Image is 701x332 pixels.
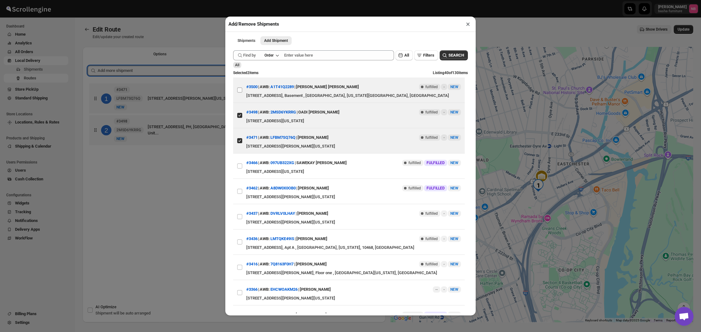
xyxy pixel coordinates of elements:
[246,107,340,118] div: | |
[300,284,331,295] div: [PERSON_NAME]
[270,135,295,140] button: LFBM7SQ76Q
[246,135,258,140] button: #3471
[425,262,438,267] span: fulfilled
[450,85,458,89] span: NEW
[408,186,421,191] span: fulfilled
[284,50,394,60] input: Enter value here
[246,118,461,124] div: [STREET_ADDRESS][US_STATE]
[270,211,295,216] button: DVRLV0LHAY
[270,236,294,241] button: LMTQKE49IS
[396,50,413,60] button: All
[246,169,461,175] div: [STREET_ADDRESS][US_STATE]
[246,236,258,241] button: #3436
[246,194,461,200] div: [STREET_ADDRESS][PERSON_NAME][US_STATE]
[450,262,458,266] span: NEW
[260,286,270,293] span: AWB:
[246,233,327,244] div: | |
[296,233,327,244] div: [PERSON_NAME]
[246,93,461,99] div: [STREET_ADDRESS], Basement , [GEOGRAPHIC_DATA], [US_STATE][GEOGRAPHIC_DATA], [GEOGRAPHIC_DATA]
[408,312,421,317] span: fulfilled
[264,53,274,58] div: Order
[427,186,445,191] span: FULFILLED
[450,287,458,292] span: NEW
[296,309,327,320] div: [PERSON_NAME]
[443,262,445,267] span: -
[414,50,438,60] button: Filters
[450,237,458,241] span: NEW
[246,312,258,317] button: #3347
[296,157,347,169] div: SAWEKAY [PERSON_NAME]
[425,135,438,140] span: fulfilled
[425,84,438,89] span: fulfilled
[228,21,279,27] h2: Add/Remove Shipments
[443,84,445,89] span: -
[246,160,258,165] button: #3466
[425,236,438,241] span: fulfilled
[297,208,328,219] div: [PERSON_NAME]
[298,183,329,194] div: [PERSON_NAME]
[246,208,328,219] div: | |
[448,52,464,58] span: SEARCH
[270,262,294,266] button: 7Q8163F0H7
[233,71,258,75] span: Selected 2 items
[246,186,258,190] button: #3462
[238,38,255,43] span: Shipments
[435,287,438,292] span: --
[270,287,298,292] button: EHCWOAKM26
[246,262,258,266] button: #3416
[443,211,445,216] span: -
[246,157,347,169] div: | |
[450,313,458,317] span: NEW
[270,84,294,89] button: A1T41Q2289
[246,81,359,93] div: | |
[433,71,468,75] span: Listing 40 of 130 items
[260,84,270,90] span: AWB:
[246,259,327,270] div: | |
[427,160,445,165] span: FULFILLED
[246,219,461,225] div: [STREET_ADDRESS][PERSON_NAME][US_STATE]
[427,312,445,317] span: FULFILLED
[270,160,294,165] button: 097UB322XG
[246,132,329,143] div: | |
[260,134,270,141] span: AWB:
[243,52,256,58] span: Find by
[443,110,445,115] span: -
[246,270,461,276] div: [STREET_ADDRESS][PERSON_NAME], Floor one , [GEOGRAPHIC_DATA][US_STATE], [GEOGRAPHIC_DATA]
[83,61,386,277] div: Selected Shipments
[440,50,468,60] button: SEARCH
[450,135,458,140] span: NEW
[246,183,329,194] div: | |
[298,107,340,118] div: OADI [PERSON_NAME]
[296,259,327,270] div: [PERSON_NAME]
[450,211,458,216] span: NEW
[246,211,258,216] button: #3437
[246,284,331,295] div: | |
[270,110,296,114] button: 2MSD6YKRRG
[270,186,296,190] button: A8DW0X0OB0
[246,309,327,320] div: | |
[443,287,445,292] span: -
[246,244,461,251] div: [STREET_ADDRESS], Apt A , [GEOGRAPHIC_DATA], [US_STATE], 10468, [GEOGRAPHIC_DATA]
[260,261,270,267] span: AWB:
[260,185,270,191] span: AWB:
[443,236,445,241] span: -
[270,312,294,317] button: PEY72FKJ7T
[246,110,258,114] button: #3498
[404,53,409,58] span: All
[260,160,270,166] span: AWB:
[425,110,438,115] span: fulfilled
[425,211,438,216] span: fulfilled
[264,38,288,43] span: Add Shipment
[450,110,458,114] span: NEW
[246,84,258,89] button: #3500
[450,161,458,165] span: NEW
[260,236,270,242] span: AWB:
[246,143,461,149] div: [STREET_ADDRESS][PERSON_NAME][US_STATE]
[423,53,434,58] span: Filters
[450,186,458,190] span: NEW
[408,160,421,165] span: fulfilled
[235,63,239,67] span: All
[463,20,473,28] button: ×
[246,287,258,292] button: #3366
[260,109,270,115] span: AWB:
